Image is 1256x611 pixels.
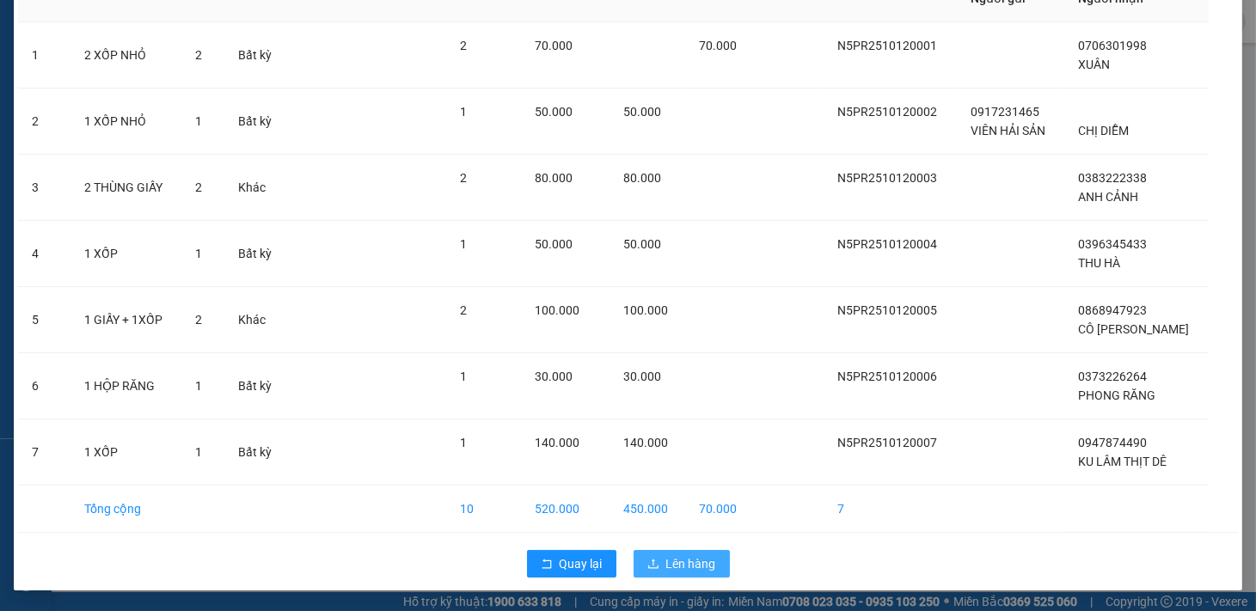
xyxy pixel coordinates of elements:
[460,303,467,317] span: 2
[70,419,181,486] td: 1 XỐP
[1078,303,1147,317] span: 0868947923
[623,237,661,251] span: 50.000
[195,247,202,260] span: 1
[70,89,181,155] td: 1 XỐP NHỎ
[70,22,181,89] td: 2 XỐP NHỎ
[21,111,76,192] b: Xe Đăng Nhân
[1078,388,1155,402] span: PHONG RĂNG
[623,370,661,383] span: 30.000
[521,486,610,533] td: 520.000
[18,221,70,287] td: 4
[666,554,716,573] span: Lên hàng
[144,82,236,103] li: (c) 2017
[224,419,288,486] td: Bất kỳ
[446,486,521,533] td: 10
[535,436,579,449] span: 140.000
[18,22,70,89] td: 1
[195,313,202,327] span: 2
[18,287,70,353] td: 5
[623,303,668,317] span: 100.000
[460,39,467,52] span: 2
[195,379,202,393] span: 1
[224,287,288,353] td: Khác
[18,353,70,419] td: 6
[837,303,937,317] span: N5PR2510120005
[971,124,1045,137] span: VIÊN HẢI SẢN
[70,221,181,287] td: 1 XỐP
[837,436,937,449] span: N5PR2510120007
[70,486,181,533] td: Tổng cộng
[535,171,573,185] span: 80.000
[144,65,236,79] b: [DOMAIN_NAME]
[647,558,659,571] span: upload
[541,558,553,571] span: rollback
[824,486,957,533] td: 7
[70,155,181,221] td: 2 THÙNG GIẤY
[527,550,616,577] button: rollbackQuay lại
[1078,171,1147,185] span: 0383222338
[971,105,1039,119] span: 0917231465
[1078,322,1189,336] span: CÔ [PERSON_NAME]
[460,237,467,251] span: 1
[18,89,70,155] td: 2
[1078,39,1147,52] span: 0706301998
[224,22,288,89] td: Bất kỳ
[195,180,202,194] span: 2
[535,105,573,119] span: 50.000
[18,419,70,486] td: 7
[18,155,70,221] td: 3
[224,353,288,419] td: Bất kỳ
[1078,190,1138,204] span: ANH CẢNH
[1078,436,1147,449] span: 0947874490
[195,48,202,62] span: 2
[195,445,202,459] span: 1
[1078,370,1147,383] span: 0373226264
[700,39,738,52] span: 70.000
[195,114,202,128] span: 1
[224,221,288,287] td: Bất kỳ
[535,237,573,251] span: 50.000
[460,370,467,383] span: 1
[837,39,937,52] span: N5PR2510120001
[1078,58,1110,71] span: XUÂN
[460,105,467,119] span: 1
[224,89,288,155] td: Bất kỳ
[1078,256,1120,270] span: THU HÀ
[837,237,937,251] span: N5PR2510120004
[460,171,467,185] span: 2
[634,550,730,577] button: uploadLên hàng
[686,486,755,533] td: 70.000
[837,171,937,185] span: N5PR2510120003
[224,155,288,221] td: Khác
[1078,124,1129,137] span: CHỊ DIỄM
[1078,455,1167,468] span: KU LÂM THỊT DÊ
[70,287,181,353] td: 1 GIẤY + 1XỐP
[187,21,228,63] img: logo.jpg
[535,303,579,317] span: 100.000
[560,554,603,573] span: Quay lại
[623,436,668,449] span: 140.000
[460,436,467,449] span: 1
[1078,237,1147,251] span: 0396345433
[837,370,937,383] span: N5PR2510120006
[70,353,181,419] td: 1 HỘP RĂNG
[106,25,170,106] b: Gửi khách hàng
[535,370,573,383] span: 30.000
[623,171,661,185] span: 80.000
[623,105,661,119] span: 50.000
[610,486,685,533] td: 450.000
[535,39,573,52] span: 70.000
[837,105,937,119] span: N5PR2510120002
